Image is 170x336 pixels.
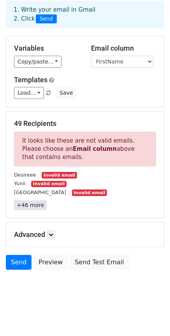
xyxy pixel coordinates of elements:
[14,132,156,166] p: It looks like these are not valid emails. Please choose an above that contains emails.
[14,230,156,239] h5: Advanced
[14,56,61,68] a: Copy/paste...
[14,200,47,210] a: +46 more
[72,189,107,196] small: Invalid email
[14,172,36,178] small: Desireee
[36,14,57,24] span: Send
[73,145,117,152] strong: Email column
[14,180,26,186] small: Yunii
[33,255,68,270] a: Preview
[131,299,170,336] div: 聊天小组件
[56,87,76,99] button: Save
[70,255,129,270] a: Send Test Email
[14,76,47,84] a: Templates
[42,172,77,179] small: Invalid email
[131,299,170,336] iframe: Chat Widget
[14,189,66,195] small: [GEOGRAPHIC_DATA]
[14,119,156,128] h5: 49 Recipients
[91,44,156,53] h5: Email column
[14,44,79,53] h5: Variables
[31,181,66,187] small: Invalid email
[14,87,44,99] a: Load...
[8,5,162,23] div: 1. Write your email in Gmail 2. Click
[6,255,32,270] a: Send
